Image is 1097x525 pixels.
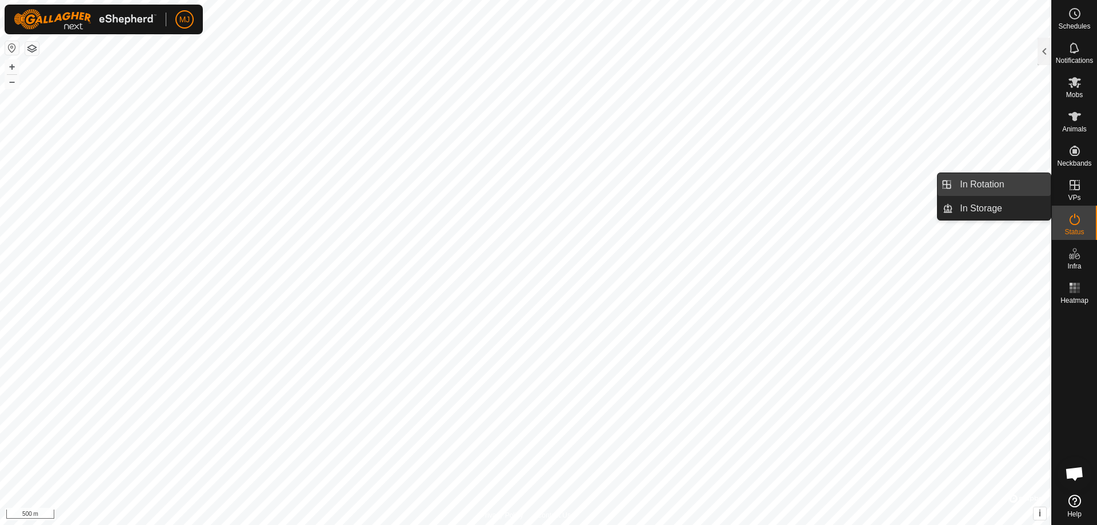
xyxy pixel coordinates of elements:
span: Heatmap [1060,297,1088,304]
li: In Storage [938,197,1051,220]
span: Status [1064,229,1084,235]
a: In Storage [953,197,1051,220]
span: Notifications [1056,57,1093,64]
a: Help [1052,490,1097,522]
span: Help [1067,511,1082,518]
div: Open chat [1058,456,1092,491]
button: + [5,60,19,74]
span: Animals [1062,126,1087,133]
span: Neckbands [1057,160,1091,167]
button: Map Layers [25,42,39,55]
span: Schedules [1058,23,1090,30]
button: Reset Map [5,41,19,55]
a: Contact Us [537,510,571,520]
span: In Rotation [960,178,1004,191]
li: In Rotation [938,173,1051,196]
img: Gallagher Logo [14,9,157,30]
span: Infra [1067,263,1081,270]
span: i [1039,508,1041,518]
button: i [1034,507,1046,520]
span: VPs [1068,194,1080,201]
span: In Storage [960,202,1002,215]
span: MJ [179,14,190,26]
button: – [5,75,19,89]
a: In Rotation [953,173,1051,196]
span: Mobs [1066,91,1083,98]
a: Privacy Policy [481,510,523,520]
